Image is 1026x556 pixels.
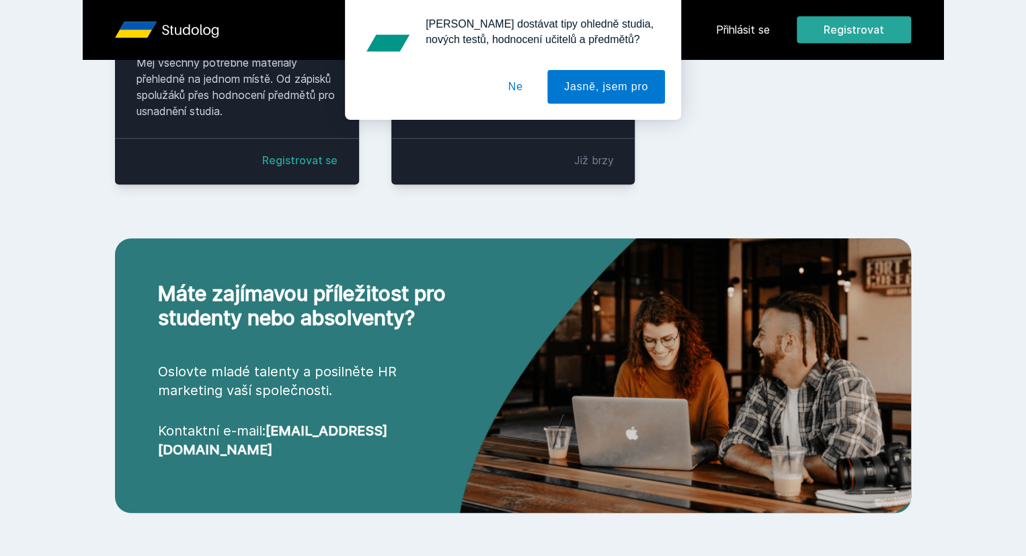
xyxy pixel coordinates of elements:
[158,281,459,330] h2: Máte zajímavou příležitost pro studenty nebo absolventy?
[547,70,665,104] button: Jasně, jsem pro
[574,152,613,168] div: Již brzy
[459,193,911,513] img: cta-hero.png
[415,16,665,47] div: [PERSON_NAME] dostávat tipy ohledně studia, nových testů, hodnocení učitelů a předmětů?
[158,362,459,400] p: Oslovte mladé talenty a posilněte HR marketing vaší společnosti.
[262,152,338,168] a: Registrovat se
[491,70,540,104] button: Ne
[361,16,415,70] img: notification icon
[158,423,387,458] a: [EMAIL_ADDRESS][DOMAIN_NAME]
[158,421,459,459] p: Kontaktní e-mail:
